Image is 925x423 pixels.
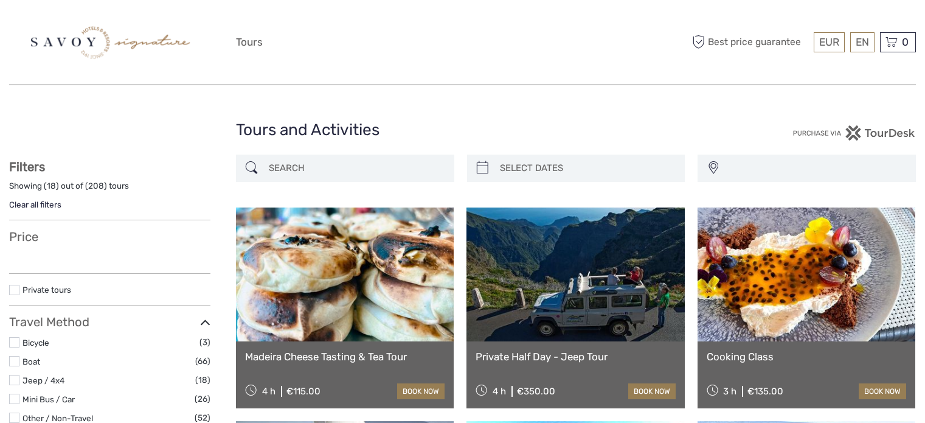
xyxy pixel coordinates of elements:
a: book now [859,383,906,399]
div: €135.00 [747,386,783,397]
span: 4 h [262,386,275,397]
span: 3 h [723,386,736,397]
img: 3277-1c346890-c6f6-4fa1-a3ad-f4ea560112ad_logo_big.png [29,9,191,75]
div: Showing ( ) out of ( ) tours [9,180,210,199]
a: book now [397,383,445,399]
strong: Filters [9,159,45,174]
span: (26) [195,392,210,406]
a: Jeep / 4x4 [23,376,64,385]
span: EUR [819,36,839,48]
span: (66) [195,354,210,368]
span: 4 h [493,386,506,397]
h3: Price [9,229,210,244]
label: 18 [47,180,56,192]
a: Mini Bus / Car [23,394,75,404]
a: Private tours [23,285,71,295]
a: Clear all filters [9,200,61,209]
label: 208 [88,180,104,192]
a: Cooking Class [707,351,906,363]
span: (18) [195,373,210,387]
input: SELECT DATES [495,158,679,179]
a: Tours [236,33,263,51]
a: Other / Non-Travel [23,413,93,423]
a: Boat [23,357,40,366]
span: 0 [900,36,910,48]
img: PurchaseViaTourDesk.png [792,125,916,141]
a: Bicycle [23,338,49,348]
span: (3) [199,335,210,349]
h3: Travel Method [9,315,210,329]
span: Best price guarantee [689,32,811,52]
div: €115.00 [286,386,320,397]
a: Madeira Cheese Tasting & Tea Tour [245,351,445,363]
h1: Tours and Activities [236,121,690,140]
div: €350.00 [517,386,555,397]
a: Private Half Day - Jeep Tour [476,351,675,363]
a: book now [628,383,676,399]
div: EN [850,32,875,52]
input: SEARCH [264,158,448,179]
